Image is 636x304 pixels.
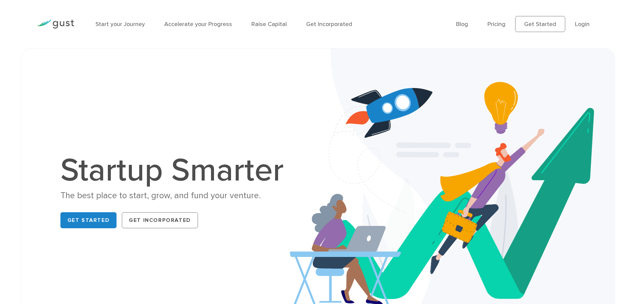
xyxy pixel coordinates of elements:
[306,21,352,28] a: Get Incorporated
[164,21,232,28] a: Accelerate your Progress
[60,212,117,228] a: Get Started
[515,16,565,32] a: Get Started
[251,21,287,28] a: Raise Capital
[60,190,291,202] div: The best place to start, grow, and fund your venture.
[60,155,291,187] h1: Startup Smarter
[456,21,468,28] a: Blog
[37,20,74,29] img: Gust Logo
[487,21,505,28] a: Pricing
[95,21,145,28] a: Start your Journey
[575,21,590,28] a: Login
[122,212,198,228] a: Get Incorporated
